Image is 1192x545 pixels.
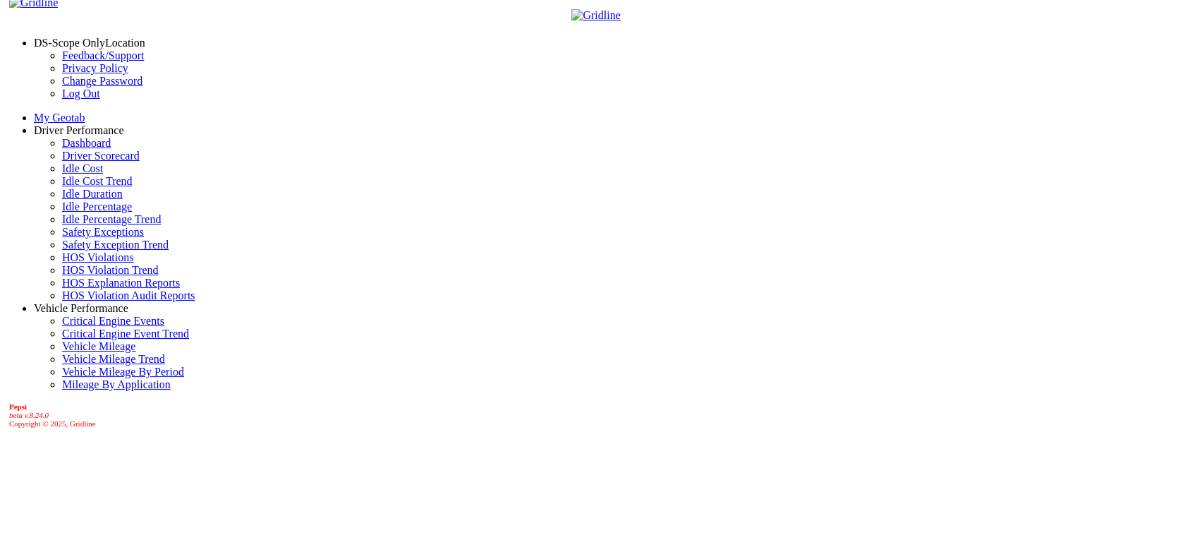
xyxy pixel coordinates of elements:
a: Change Password [62,75,142,87]
a: Mileage By Application [62,378,171,390]
a: Idle Cost Trend [62,175,133,187]
a: Vehicle Mileage [62,340,135,352]
a: Idle Cost [62,162,103,174]
a: Log Out [62,88,100,100]
div: Copyright © 2025, Gridline [9,402,1186,428]
a: Dashboard [62,137,111,149]
a: Safety Exception Trend [62,239,169,251]
b: Pepsi [9,402,27,411]
a: Idle Duration [62,188,123,200]
a: HOS Violations [62,251,133,263]
i: beta v.8.24.0 [9,411,49,419]
a: Privacy Policy [62,62,128,74]
img: Gridline [571,9,620,22]
a: HOS Violation Audit Reports [62,289,195,301]
a: Vehicle Mileage Trend [62,353,165,365]
a: Idle Percentage Trend [62,213,161,225]
a: Critical Engine Event Trend [62,328,189,340]
a: HOS Explanation Reports [62,277,180,289]
a: Safety Exceptions [62,226,144,238]
a: DS-Scope OnlyLocation [34,37,145,49]
a: My Geotab [34,112,85,124]
a: HOS Violation Trend [62,264,159,276]
a: Critical Engine Events [62,315,164,327]
a: Idle Percentage [62,200,132,212]
a: Driver Performance [34,124,124,136]
a: Vehicle Performance [34,302,128,314]
a: Feedback/Support [62,49,144,61]
a: Driver Scorecard [62,150,140,162]
a: Vehicle Mileage By Period [62,366,184,378]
